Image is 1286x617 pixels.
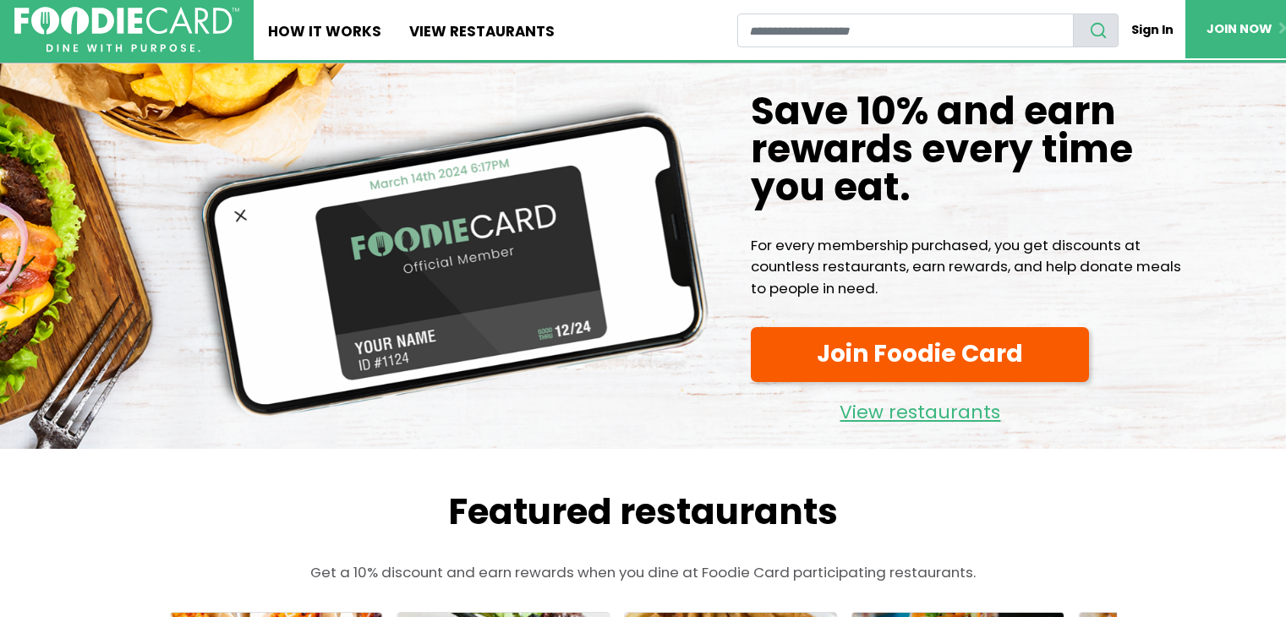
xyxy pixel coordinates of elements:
a: View restaurants [751,389,1089,428]
button: search [1073,14,1119,47]
input: restaurant search [737,14,1074,47]
a: Sign In [1119,14,1185,46]
p: For every membership purchased, you get discounts at countless restaurants, earn rewards, and hel... [751,235,1191,299]
h1: Save 10% and earn rewards every time you eat. [751,92,1191,207]
h2: Featured restaurants [136,491,1151,533]
a: Join Foodie Card [751,327,1089,381]
p: Get a 10% discount and earn rewards when you dine at Foodie Card participating restaurants. [136,562,1151,583]
img: FoodieCard; Eat, Drink, Save, Donate [14,7,239,52]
